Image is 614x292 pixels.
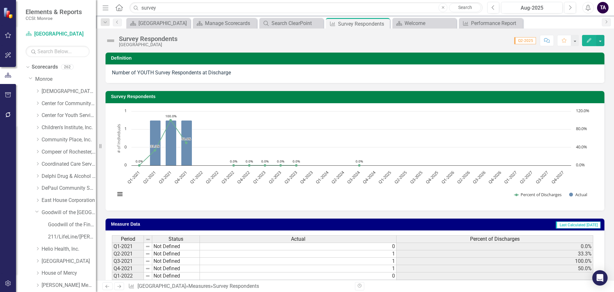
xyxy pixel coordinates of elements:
div: 262 [61,64,74,70]
img: 8DAGhfEEPCf229AAAAAElFTkSuQmCC [145,244,150,249]
text: 80.0% [576,126,587,131]
div: Survey Respondents [213,283,259,289]
text: 0 [124,162,127,168]
span: Q2-2025 [514,37,536,44]
text: Q2-2022 [204,170,219,185]
text: Q1-2024 [314,169,330,185]
td: Q4-2021 [112,265,144,272]
g: Percent of Discharges, series 1 of 2. Line with 28 data points. Y axis, values. [138,119,361,167]
button: Show Actual [569,192,587,197]
div: [GEOGRAPHIC_DATA] [119,42,177,47]
text: 0.0% [293,159,300,163]
text: Q1-2021 [126,170,141,185]
text: 0.0% [261,159,269,163]
text: Q2-2024 [330,169,345,185]
text: 120.0% [576,108,589,113]
h3: Survey Respondents [111,94,601,99]
td: 50.0% [397,265,593,272]
h3: Measure Data [111,222,303,227]
td: Q2-2022 [112,280,144,287]
div: Survey Respondents [338,20,388,28]
button: TA [597,2,609,13]
span: Elements & Reports [26,8,82,16]
td: Q2-2021 [112,250,144,258]
a: Manage Scorecards [194,19,255,27]
div: Manage Scorecards [205,19,255,27]
text: Q2-2026 [456,170,471,185]
text: 0.0% [136,159,143,163]
td: 0 [200,243,397,250]
td: Not Defined [152,258,200,265]
text: Q3-2025 [409,170,424,185]
img: ClearPoint Strategy [3,7,14,19]
path: Q4-2021, 50. Percent of Discharges. [185,141,188,144]
text: 0.0% [356,159,363,163]
td: Not Defined [152,272,200,280]
td: Not Defined [152,243,200,250]
text: 0 [124,144,127,150]
a: Welcome [394,19,455,27]
text: Q3-2023 [283,170,298,185]
td: 100.0% [397,258,593,265]
a: Delphi Drug & Alcohol Council [42,173,96,180]
text: 0.0% [277,159,284,163]
img: 8DAGhfEEPCf229AAAAAElFTkSuQmCC [145,251,150,256]
td: Not Defined [152,250,200,258]
a: Performance Report [460,19,521,27]
small: CCSI: Monroe [26,16,82,21]
div: Search ClearPoint [272,19,322,27]
text: 1 [124,126,127,131]
td: 0 [200,272,397,280]
a: Center for Community Alternatives [42,100,96,107]
div: Chart. Highcharts interactive chart. [112,108,598,204]
text: # of Individuals [116,124,122,153]
text: Q4-2025 [424,170,439,185]
path: Q2-2021, 1. Actual. [150,120,161,165]
text: Q1-2023 [252,170,267,185]
div: [GEOGRAPHIC_DATA] [138,19,189,27]
text: Q1-2022 [189,170,204,185]
button: View chart menu, Chart [115,190,124,199]
text: Q3-2022 [220,170,235,185]
td: 1 [200,258,397,265]
div: » » [128,283,350,290]
a: Goodwill of the Finger Lakes (MCOMH Internal) [48,221,96,229]
path: Q2-2023, 0. Percent of Discharges. [279,164,282,167]
path: Q4-2021, 1. Actual. [181,120,192,165]
path: Q1-2023, 0. Percent of Discharges. [264,164,266,167]
a: 211/LifeLine/[PERSON_NAME] [48,233,96,241]
svg: Interactive chart [112,108,593,204]
a: [DEMOGRAPHIC_DATA] Charities Family & Community Services [42,88,96,95]
td: 33.3% [397,250,593,258]
path: Q3-2021, 1. Actual. [166,120,177,165]
text: Q1-2025 [377,170,392,185]
text: 0.0% [246,159,253,163]
text: Q2-2021 [142,170,157,185]
text: Q4-2024 [361,169,377,185]
a: [GEOGRAPHIC_DATA] [128,19,189,27]
div: Number of YOUTH Survey Respondents at Discharge [112,69,598,77]
text: Q2-2023 [267,170,282,185]
a: DePaul Community Services, lnc. [42,185,96,192]
button: Show Percent of Discharges [514,192,562,197]
text: Q1-2026 [440,170,455,185]
h3: Definition [111,56,601,61]
span: Percent of Discharges [470,236,520,242]
a: Center for Youth Services, Inc. [42,112,96,119]
button: Aug-2025 [501,2,563,13]
td: 0 [200,280,397,287]
text: Q4-2027 [550,170,565,185]
a: Scorecards [32,63,58,71]
span: Last Calculated [DATE] [556,221,601,229]
path: Q3-2023, 0. Percent of Discharges. [295,164,298,167]
path: Q4-2022, 0. Percent of Discharges. [248,164,251,167]
img: Not Defined [106,36,116,46]
a: Search [449,3,481,12]
text: Q3-2021 [157,170,172,185]
div: Open Intercom Messenger [592,270,608,286]
text: 100.0% [165,114,177,118]
a: Monroe [35,76,96,83]
text: Q4-2023 [299,170,314,185]
text: Q2-2025 [393,170,408,185]
text: Q3-2027 [534,170,549,185]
